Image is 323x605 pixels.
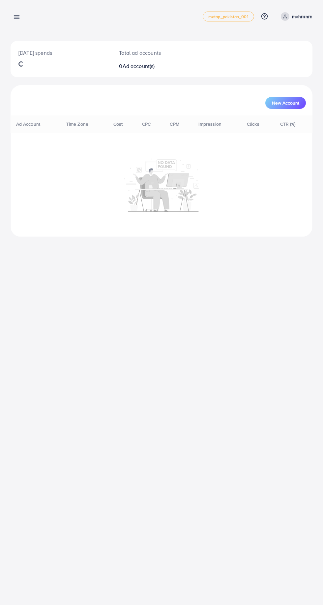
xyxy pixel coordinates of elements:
[119,63,179,69] h2: 0
[265,97,306,109] button: New Account
[278,12,312,21] a: mehranrn
[292,13,312,20] p: mehranrn
[119,49,179,57] p: Total ad accounts
[208,15,249,19] span: metap_pakistan_001
[203,12,254,21] a: metap_pakistan_001
[123,62,155,70] span: Ad account(s)
[272,101,299,105] span: New Account
[18,49,103,57] p: [DATE] spends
